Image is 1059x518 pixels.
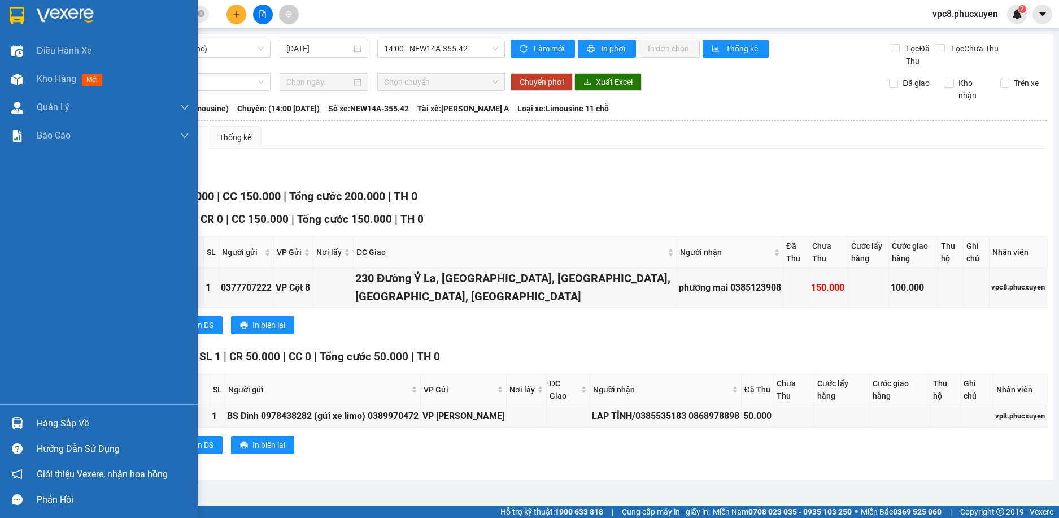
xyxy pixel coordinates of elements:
span: Chuyến: (14:00 [DATE]) [237,102,320,115]
button: aim [279,5,299,24]
span: plus [233,10,241,18]
span: download [583,78,591,87]
button: printerIn phơi [578,40,636,58]
span: SL 1 [199,350,221,363]
th: Thu hộ [930,374,961,405]
th: Cước lấy hàng [814,374,870,405]
span: Nơi lấy [509,383,535,396]
div: LAP TỈNH/0385535183 0868978898 [592,409,739,423]
strong: 0369 525 060 [893,507,942,516]
span: Nơi lấy [316,246,342,258]
span: Thống kê [726,42,760,55]
span: Người nhận [593,383,730,396]
input: Chọn ngày [286,76,351,88]
div: 230 Đường Ỷ La, [GEOGRAPHIC_DATA], [GEOGRAPHIC_DATA], [GEOGRAPHIC_DATA], [GEOGRAPHIC_DATA] [355,270,675,305]
img: solution-icon [11,130,23,142]
span: Lọc Chưa Thu [947,42,1000,55]
span: sync [520,45,529,54]
span: Xuất Excel [596,76,633,88]
span: | [314,350,317,363]
div: Hàng sắp về [37,415,189,432]
span: Kho hàng [37,74,76,84]
div: vpc8.phucxuyen [991,282,1045,293]
span: Gửi hàng [GEOGRAPHIC_DATA]: Hotline: [30,20,159,61]
span: Tổng cước 150.000 [297,213,392,226]
span: | [291,213,294,226]
th: SL [210,374,225,405]
strong: 1900 633 818 [555,507,603,516]
span: In biên lai [252,319,285,331]
button: syncLàm mới [511,40,575,58]
div: Thống kê [219,131,251,144]
span: Đã giao [898,77,934,89]
span: question-circle [12,443,23,454]
div: 1 [206,280,217,295]
span: close-circle [198,9,204,20]
span: Giới thiệu Vexere, nhận hoa hồng [37,467,168,481]
img: warehouse-icon [11,102,23,114]
span: VP Gửi [277,246,302,258]
span: | [284,189,286,203]
span: CC 150.000 [232,213,289,226]
span: down [180,103,189,112]
input: 13/09/2025 [286,42,351,55]
img: logo [7,74,25,129]
span: file-add [259,10,267,18]
button: downloadXuất Excel [574,73,642,91]
span: | [612,506,613,518]
span: In DS [195,439,213,451]
span: CR 50.000 [229,350,280,363]
img: logo-vxr [10,7,24,24]
div: Phản hồi [37,491,189,508]
span: In biên lai [252,439,285,451]
div: 50.000 [743,409,772,423]
span: Trên xe [1009,77,1043,89]
span: caret-down [1038,9,1048,19]
th: Đã Thu [742,374,774,405]
button: Chuyển phơi [511,73,573,91]
span: TH 0 [400,213,424,226]
span: printer [587,45,596,54]
span: Hỗ trợ kỹ thuật: [500,506,603,518]
span: Làm mới [534,42,566,55]
span: Báo cáo [37,128,71,143]
button: printerIn DS [174,316,223,334]
span: notification [12,469,23,480]
span: close-circle [198,10,204,17]
span: | [283,350,286,363]
span: 14:00 - NEW14A-355.42 [384,40,498,57]
button: printerIn DS [174,436,223,454]
span: ĐC Giao [356,246,665,258]
div: BS Dinh 0978438282 (gửi xe limo) 0389970472 [227,409,419,423]
span: Người gửi [222,246,262,258]
span: message [12,494,23,505]
span: | [395,213,398,226]
th: Nhân viên [993,374,1047,405]
div: VP [PERSON_NAME] [422,409,504,423]
span: Quản Lý [37,100,69,114]
span: TH 0 [417,350,440,363]
strong: 0886 027 027 [84,74,134,83]
span: CC 150.000 [223,189,281,203]
span: | [388,189,391,203]
span: ⚪️ [855,510,858,514]
span: Lọc Đã Thu [901,42,935,67]
span: CR 0 [201,213,223,226]
span: mới [82,74,102,86]
button: caret-down [1032,5,1052,24]
span: C81309250928 [163,76,228,88]
span: aim [285,10,293,18]
span: 2 [1020,5,1024,13]
th: Ghi chú [964,237,990,268]
strong: 02033 616 626 - [101,63,160,73]
span: Chọn chuyến [384,74,498,90]
span: printer [240,441,248,450]
th: Cước lấy hàng [848,237,888,268]
span: | [217,189,220,203]
th: Cước giao hàng [889,237,938,268]
span: Miền Nam [713,506,852,518]
sup: 2 [1018,5,1026,13]
img: icon-new-feature [1012,9,1022,19]
th: Đã Thu [783,237,809,268]
span: down [180,131,189,140]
